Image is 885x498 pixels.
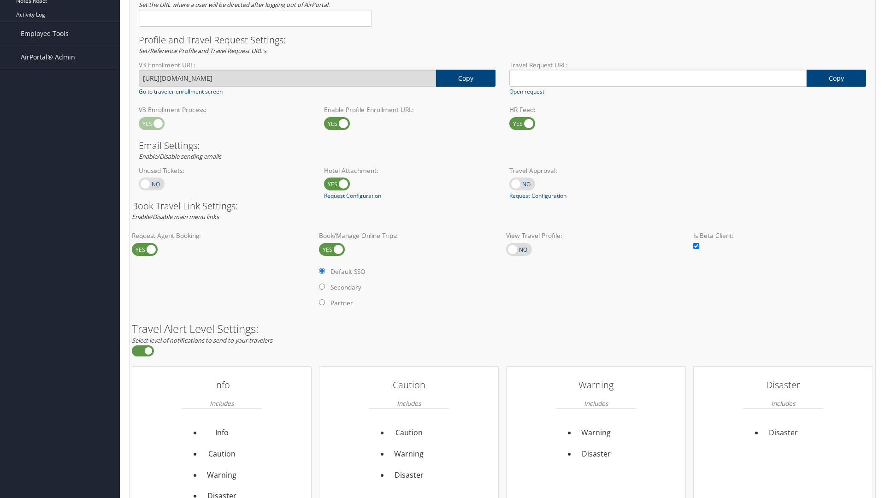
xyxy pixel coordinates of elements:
a: copy [807,70,866,87]
em: Set the URL where a user will be directed after logging out of AirPortal. [139,0,330,9]
em: Enable/Disable sending emails [139,152,221,160]
label: Partner [330,298,353,308]
span: AirPortal® Admin [21,46,75,69]
a: copy [436,70,496,87]
em: Includes [397,394,421,412]
a: Go to traveler enrollment screen [139,88,223,96]
a: Request Configuration [509,192,566,200]
label: Request Agent Booking: [132,231,312,240]
h3: Warning [556,376,636,394]
label: V3 Enrollment URL: [139,60,496,70]
label: Unused Tickets: [139,166,310,175]
label: Travel Request URL: [509,60,866,70]
li: Warning [202,465,242,486]
li: Disaster [389,465,429,486]
label: Enable Profile Enrollment URL: [324,105,496,114]
h3: Profile and Travel Request Settings: [139,36,866,45]
label: Travel Approval: [509,166,681,175]
a: Open request [509,88,544,96]
em: Enable/Disable main menu links [132,213,219,221]
em: Select level of notifications to send to your travelers [132,336,272,344]
label: Hotel Attachment: [324,166,496,175]
li: Info [202,422,242,444]
li: Warning [389,444,429,465]
li: Caution [389,422,429,444]
em: Set/Reference Profile and Travel Request URL's [139,47,266,55]
em: Includes [771,394,795,412]
h3: Disaster [743,376,823,394]
li: Disaster [763,422,803,444]
h3: Info [182,376,262,394]
label: HR Feed: [509,105,681,114]
li: Warning [576,422,616,444]
li: Caution [202,444,242,465]
span: Employee Tools [21,22,69,45]
em: Includes [210,394,234,412]
a: Request Configuration [324,192,381,200]
label: V3 Enrollment Process: [139,105,310,114]
label: Default SSO [330,267,366,276]
h2: Travel Alert Level Settings: [132,323,873,334]
label: Secondary [330,283,361,292]
label: Is Beta Client: [693,231,873,240]
h3: Book Travel Link Settings: [132,202,873,211]
li: Disaster [576,444,616,465]
label: Book/Manage Online Trips: [319,231,499,240]
label: View Travel Profile: [506,231,686,240]
em: Includes [584,394,608,412]
h3: Caution [369,376,449,394]
h3: Email Settings: [139,141,866,150]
